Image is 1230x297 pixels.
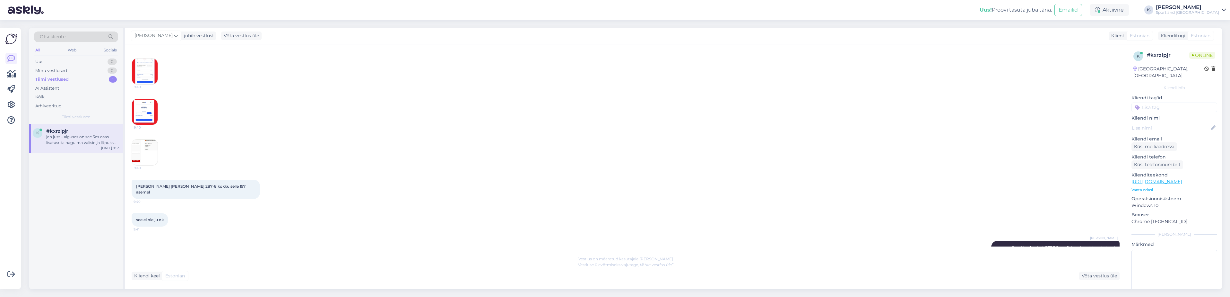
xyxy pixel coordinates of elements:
p: Chrome [TECHNICAL_ID] [1131,218,1217,225]
p: Vaata edasi ... [1131,187,1217,193]
span: 9:40 [134,199,158,204]
span: 9:40 [134,166,158,170]
div: Uus [35,59,43,65]
p: Kliendi nimi [1131,115,1217,122]
div: Küsi telefoninumbrit [1131,160,1183,169]
button: Emailid [1054,4,1082,16]
img: Attachment [132,99,158,125]
div: Küsi meiliaadressi [1131,142,1177,151]
img: Attachment [132,59,158,84]
div: 1 [109,76,117,83]
div: IS [1144,5,1153,14]
span: k [1137,54,1140,59]
div: [DATE] 9:53 [101,146,119,150]
span: [PERSON_NAME] [PERSON_NAME] 287 € kokku selle 197 asemel [136,184,247,194]
span: Otsi kliente [40,33,65,40]
p: Windows 10 [1131,202,1217,209]
div: AI Assistent [35,85,59,92]
div: All [34,46,41,54]
div: Klient [1109,32,1124,39]
div: 0 [108,67,117,74]
p: Klienditeekond [1131,172,1217,178]
div: Sportland [GEOGRAPHIC_DATA] [1156,10,1219,15]
div: Kõik [35,94,45,100]
span: 9:40 [134,85,158,89]
p: Brauser [1131,212,1217,218]
span: [PERSON_NAME] [134,32,173,39]
div: Võta vestlus üle [221,32,262,40]
span: Vestlus on määratud kasutajale [PERSON_NAME] [578,256,673,261]
p: Kliendi telefon [1131,154,1217,160]
div: Web [66,46,78,54]
div: Aktiivne [1090,4,1129,16]
div: Minu vestlused [35,67,67,74]
div: 0 [108,59,117,65]
div: Kliendi keel [132,273,160,279]
div: Socials [102,46,118,54]
p: Kliendi email [1131,136,1217,142]
div: Arhiveeritud [35,103,62,109]
span: 9:41 [134,227,158,232]
i: „Võtke vestlus üle” [638,262,673,267]
span: Tiimi vestlused [62,114,91,120]
img: Attachment [132,139,158,165]
span: Sportland pakub ESTO 3-osalist makseviisi - ostukorvi maksumus läheb kolmeks võrdseks makseks, [P... [1002,245,1116,279]
div: Proovi tasuta juba täna: [980,6,1052,14]
p: Kliendi tag'id [1131,94,1217,101]
div: Tiimi vestlused [35,76,69,83]
span: #kxrzlpjr [46,128,68,134]
div: Võta vestlus üle [1079,272,1120,280]
div: jah just .. alguses on see 3es osas lisatasuta nagu ma valisin ja lõpuks viiamane pilt on see jär... [46,134,119,146]
b: Uus! [980,7,992,13]
div: Kliendi info [1131,85,1217,91]
span: [PERSON_NAME] [1090,236,1118,240]
a: [URL][DOMAIN_NAME] [1131,179,1182,184]
span: k [36,130,39,135]
span: Estonian [1191,32,1210,39]
p: Operatsioonisüsteem [1131,195,1217,202]
div: # kxrzlpjr [1147,51,1189,59]
div: Klienditugi [1158,32,1185,39]
p: Märkmed [1131,241,1217,248]
input: Lisa tag [1131,103,1217,112]
div: [PERSON_NAME] [1131,231,1217,237]
div: [PERSON_NAME] [1156,5,1219,10]
div: [GEOGRAPHIC_DATA], [GEOGRAPHIC_DATA] [1133,66,1204,79]
span: Vestluse ülevõtmiseks vajutage [578,262,673,267]
input: Lisa nimi [1132,124,1210,131]
span: Estonian [165,273,185,279]
span: see ei ole ju ok [136,217,164,222]
span: 9:40 [134,125,158,130]
img: Askly Logo [5,33,17,45]
div: juhib vestlust [181,32,214,39]
a: [PERSON_NAME]Sportland [GEOGRAPHIC_DATA] [1156,5,1226,15]
span: Estonian [1130,32,1149,39]
span: Online [1189,52,1215,59]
